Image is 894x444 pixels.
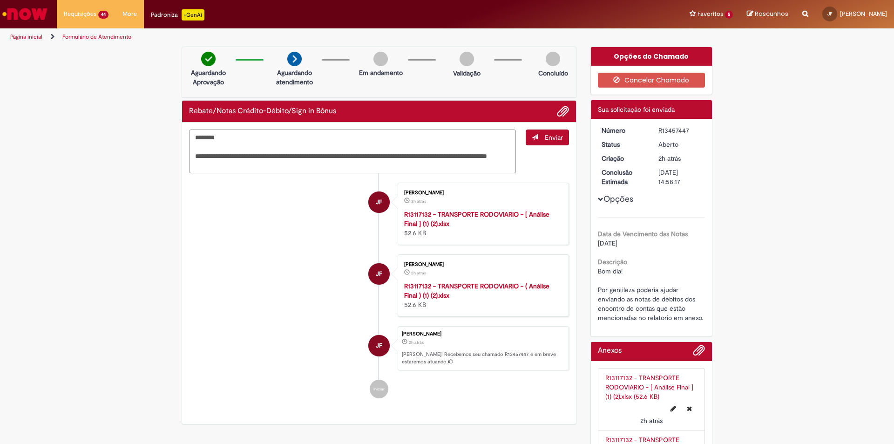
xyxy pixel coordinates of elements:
ul: Trilhas de página [7,28,589,46]
span: More [122,9,137,19]
b: Descrição [598,258,627,266]
img: img-circle-grey.png [460,52,474,66]
p: Validação [453,68,481,78]
dt: Criação [595,154,652,163]
span: 2h atrás [409,340,424,345]
span: JF [376,335,382,357]
span: [DATE] [598,239,617,247]
div: Aberto [658,140,702,149]
div: [PERSON_NAME] [404,190,559,196]
span: Requisições [64,9,96,19]
span: Favoritos [698,9,723,19]
h2: Anexos [598,347,622,355]
button: Excluir R13117132 - TRANSPORTE RODOVIARIO - [ Análise Final ] (1) (2).xlsx [681,401,698,416]
span: 2h atrás [658,154,681,163]
h2: Rebate/Notas Crédito-Débito/Sign in Bônus Histórico de tíquete [189,107,336,116]
span: JF [376,263,382,285]
time: 28/08/2025 11:57:04 [411,270,426,276]
p: Concluído [538,68,568,78]
dt: Conclusão Estimada [595,168,652,186]
div: José Fillmann [368,335,390,356]
p: Em andamento [359,68,403,77]
div: [PERSON_NAME] [402,331,564,337]
li: José Fillmann [189,326,569,371]
span: Sua solicitação foi enviada [598,105,675,114]
button: Enviar [526,130,569,145]
p: Aguardando Aprovação [186,68,231,87]
dt: Status [595,140,652,149]
div: [PERSON_NAME] [404,262,559,267]
img: check-circle-green.png [201,52,216,66]
div: [DATE] 14:58:17 [658,168,702,186]
span: Rascunhos [755,9,788,18]
span: 2h atrás [640,417,663,425]
span: 2h atrás [411,270,426,276]
div: 28/08/2025 11:58:14 [658,154,702,163]
div: José Fillmann [368,263,390,285]
span: [PERSON_NAME] [840,10,887,18]
div: Padroniza [151,9,204,20]
a: R13117132 - TRANSPORTE RODOVIARIO - [ Análise Final ] (1) (2).xlsx [404,210,549,228]
a: R13117132 - TRANSPORTE RODOVIARIO - ( Análise Final ) (1) (2).xlsx [404,282,549,300]
a: Rascunhos [747,10,788,19]
time: 28/08/2025 11:58:14 [409,340,424,345]
textarea: Digite sua mensagem aqui... [189,130,516,173]
div: José Fillmann [368,191,390,213]
img: arrow-next.png [287,52,302,66]
button: Editar nome de arquivo R13117132 - TRANSPORTE RODOVIARIO - [ Análise Final ] (1) (2).xlsx [665,401,682,416]
button: Adicionar anexos [557,105,569,117]
p: [PERSON_NAME]! Recebemos seu chamado R13457447 e em breve estaremos atuando. [402,351,564,365]
img: ServiceNow [1,5,49,23]
span: 44 [98,11,108,19]
a: Página inicial [10,33,42,41]
a: R13117132 - TRANSPORTE RODOVIARIO - [ Análise Final ] (1) (2).xlsx (52.6 KB) [605,374,693,401]
time: 28/08/2025 11:57:56 [411,198,426,204]
img: img-circle-grey.png [373,52,388,66]
button: Cancelar Chamado [598,73,705,88]
dt: Número [595,126,652,135]
div: 52.6 KB [404,281,559,309]
b: Data de Vencimento das Notas [598,230,688,238]
img: img-circle-grey.png [546,52,560,66]
p: +GenAi [182,9,204,20]
span: 5 [725,11,733,19]
p: Aguardando atendimento [272,68,317,87]
span: Bom dia! Por gentileza poderia ajudar enviando as notas de debitos dos encontro de contas que est... [598,267,703,322]
span: Enviar [545,133,563,142]
a: Formulário de Atendimento [62,33,131,41]
div: R13457447 [658,126,702,135]
time: 28/08/2025 11:57:56 [640,417,663,425]
time: 28/08/2025 11:58:14 [658,154,681,163]
div: Opções do Chamado [591,47,712,66]
div: 52.6 KB [404,210,559,238]
ul: Histórico de tíquete [189,173,569,408]
button: Adicionar anexos [693,344,705,361]
span: JF [376,191,382,213]
span: 2h atrás [411,198,426,204]
span: JF [827,11,832,17]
